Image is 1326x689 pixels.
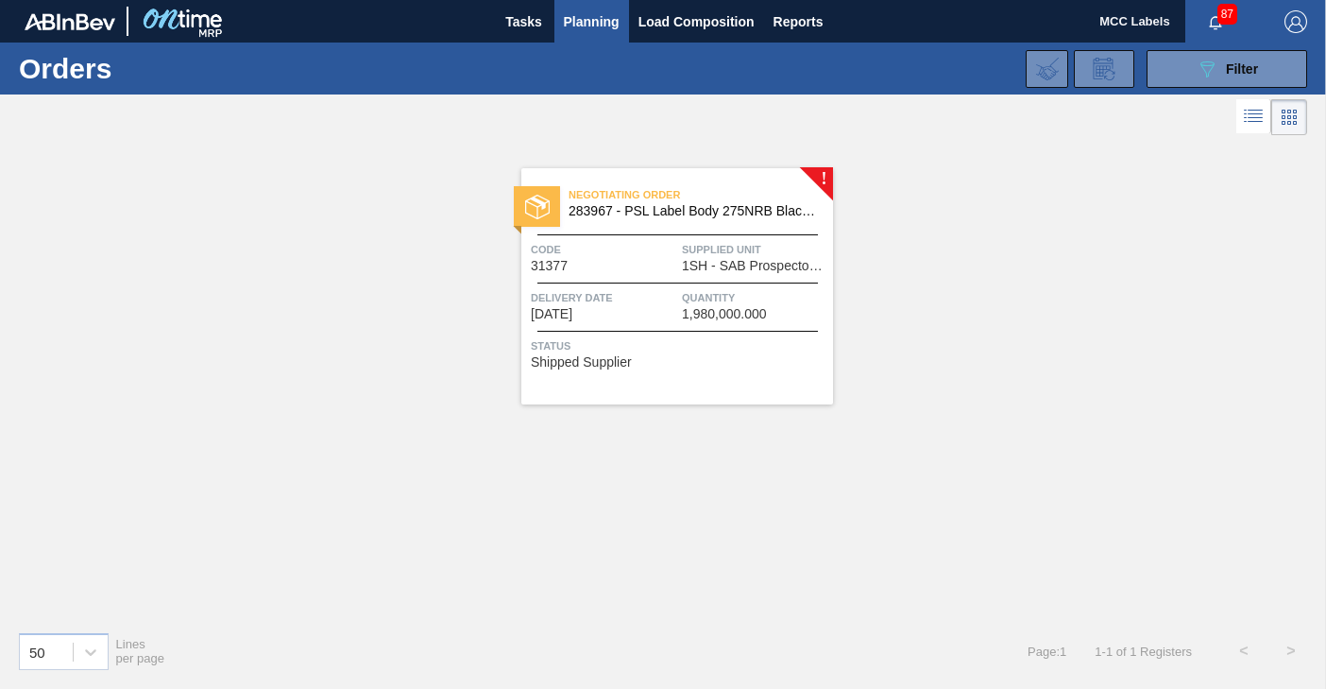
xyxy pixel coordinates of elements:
[773,10,824,33] span: Reports
[1271,99,1307,135] div: Card Vision
[1236,99,1271,135] div: List Vision
[638,10,755,33] span: Load Composition
[493,168,833,405] a: !statusNegotiating Order283967 - PSL Label Body 275NRB Black Crown DLCode31377Supplied Unit1SH - ...
[531,336,828,355] span: Status
[1220,628,1267,675] button: <
[1026,50,1068,88] div: Import Order Negotiation
[682,259,828,273] span: 1SH - SAB Prospecton Brewery
[503,10,545,33] span: Tasks
[116,637,165,665] span: Lines per page
[25,13,115,30] img: TNhmsLtSVTkK8tSr43FrP2fwEKptu5GPRR3wAAAABJRU5ErkJggg==
[1095,645,1192,659] span: 1 - 1 of 1 Registers
[531,307,572,321] span: 09/06/2025
[682,288,828,307] span: Quantity
[1147,50,1307,88] button: Filter
[1028,645,1066,659] span: Page : 1
[1074,50,1134,88] div: Order Review Request
[525,195,550,219] img: status
[1284,10,1307,33] img: Logout
[682,240,828,259] span: Supplied Unit
[1226,61,1258,77] span: Filter
[1217,4,1237,25] span: 87
[564,10,620,33] span: Planning
[29,644,45,660] div: 50
[569,185,833,204] span: Negotiating Order
[531,288,677,307] span: Delivery Date
[531,240,677,259] span: Code
[569,204,818,218] span: 283967 - PSL Label Body 275NRB Black Crown DL
[531,259,568,273] span: 31377
[682,307,767,321] span: 1,980,000.000
[19,58,285,79] h1: Orders
[531,355,632,370] span: Shipped Supplier
[1185,9,1246,35] button: Notifications
[1267,628,1315,675] button: >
